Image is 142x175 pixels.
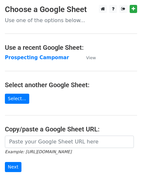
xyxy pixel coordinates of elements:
small: View [86,55,96,60]
h3: Choose a Google Sheet [5,5,137,14]
p: Use one of the options below... [5,17,137,24]
iframe: Chat Widget [110,144,142,175]
small: Example: [URL][DOMAIN_NAME] [5,149,71,154]
input: Paste your Google Sheet URL here [5,136,134,148]
h4: Select another Google Sheet: [5,81,137,89]
h4: Use a recent Google Sheet: [5,44,137,51]
a: View [80,55,96,61]
a: Prospecting Campomar [5,55,69,61]
input: Next [5,162,21,172]
h4: Copy/paste a Google Sheet URL: [5,125,137,133]
a: Select... [5,94,29,104]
